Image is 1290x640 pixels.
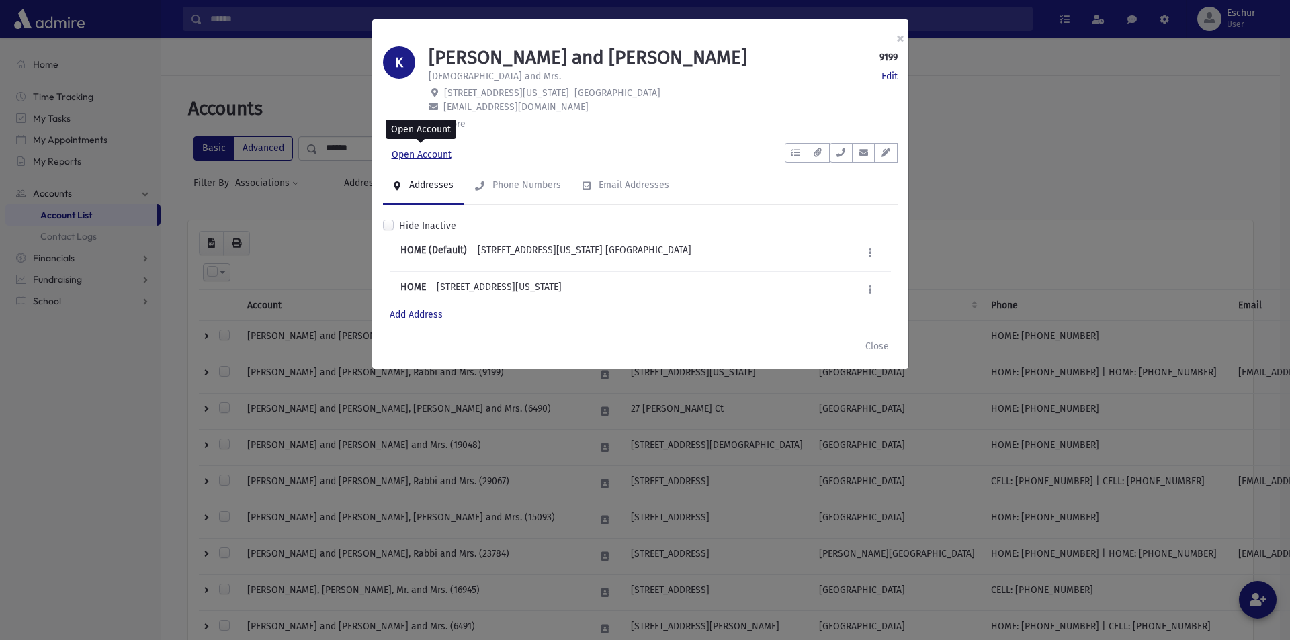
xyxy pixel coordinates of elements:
b: HOME [400,280,426,300]
button: Close [857,334,898,358]
div: Open Account [386,120,456,139]
a: Addresses [383,167,464,205]
a: Phone Numbers [464,167,572,205]
label: Hide Inactive [399,219,456,233]
div: Phone Numbers [490,179,561,191]
div: [STREET_ADDRESS][US_STATE] [GEOGRAPHIC_DATA] [478,243,691,263]
a: Add Address [390,309,443,320]
p: [DEMOGRAPHIC_DATA] and Mrs. [429,69,561,83]
h1: [PERSON_NAME] and [PERSON_NAME] [429,46,747,69]
a: Open Account [383,143,460,167]
b: HOME (Default) [400,243,467,263]
a: Edit [881,69,898,83]
span: [STREET_ADDRESS][US_STATE] [444,87,569,99]
button: × [886,19,915,57]
div: Addresses [406,179,454,191]
span: [GEOGRAPHIC_DATA] [574,87,660,99]
strong: 9199 [879,50,898,64]
span: [EMAIL_ADDRESS][DOMAIN_NAME] [443,101,589,113]
div: [STREET_ADDRESS][US_STATE] [437,280,562,300]
div: K [383,46,415,79]
div: Email Addresses [596,179,669,191]
a: Email Addresses [572,167,680,205]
